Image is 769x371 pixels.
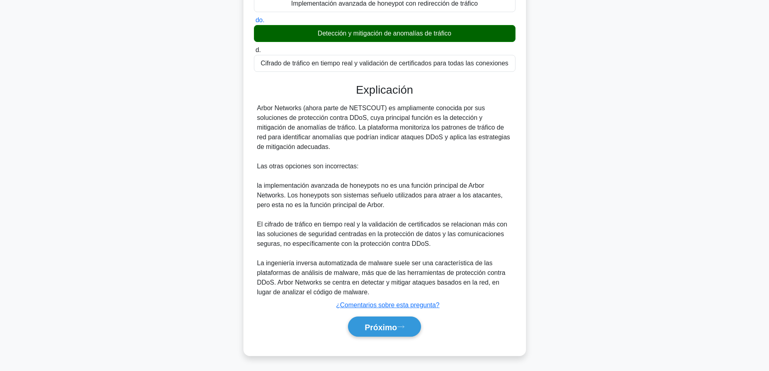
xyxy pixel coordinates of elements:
a: ¿Comentarios sobre esta pregunta? [336,302,439,308]
font: Arbor Networks (ahora parte de NETSCOUT) es ampliamente conocida por sus soluciones de protección... [257,105,510,150]
font: Las otras opciones son incorrectas: [257,163,359,170]
font: Detección y mitigación de anomalías de tráfico [318,30,451,37]
font: la implementación avanzada de honeypots no es una función principal de Arbor Networks. Los honeyp... [257,182,503,208]
font: do. [256,17,264,23]
font: Explicación [356,84,413,96]
font: d. [256,46,261,53]
font: Próximo [365,323,397,331]
button: Próximo [348,317,421,337]
font: La ingeniería inversa automatizada de malware suele ser una característica de las plataformas de ... [257,260,505,296]
font: Cifrado de tráfico en tiempo real y validación de certificados para todas las conexiones [261,60,509,67]
font: El cifrado de tráfico en tiempo real y la validación de certificados se relacionan más con las so... [257,221,507,247]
